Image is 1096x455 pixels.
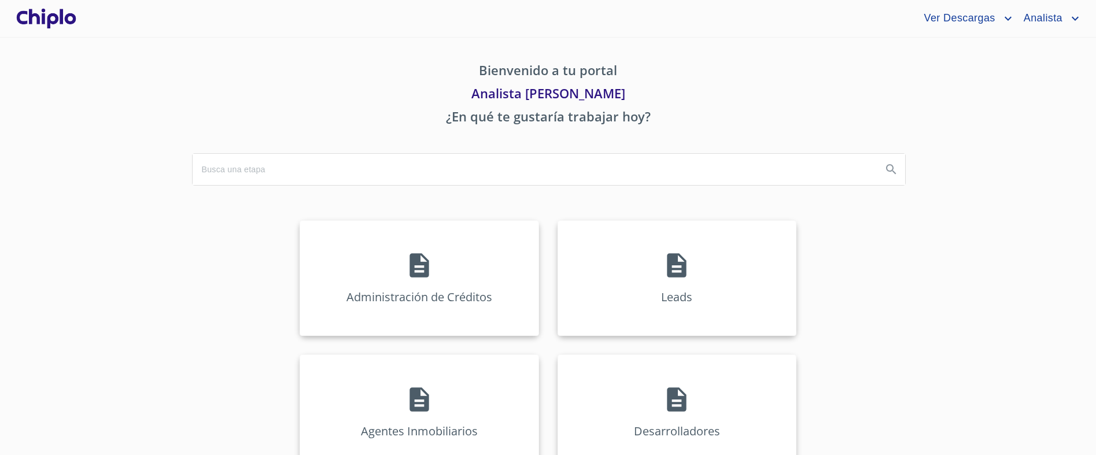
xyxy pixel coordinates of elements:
p: Leads [661,289,692,305]
p: ¿En qué te gustaría trabajar hoy? [192,107,905,130]
span: Analista [1015,9,1068,28]
span: Ver Descargas [915,9,1001,28]
p: Bienvenido a tu portal [192,61,905,84]
p: Agentes Inmobiliarios [361,423,478,439]
button: account of current user [915,9,1014,28]
input: search [193,154,873,185]
p: Analista [PERSON_NAME] [192,84,905,107]
button: Search [877,156,905,183]
p: Administración de Créditos [346,289,492,305]
p: Desarrolladores [634,423,720,439]
button: account of current user [1015,9,1082,28]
